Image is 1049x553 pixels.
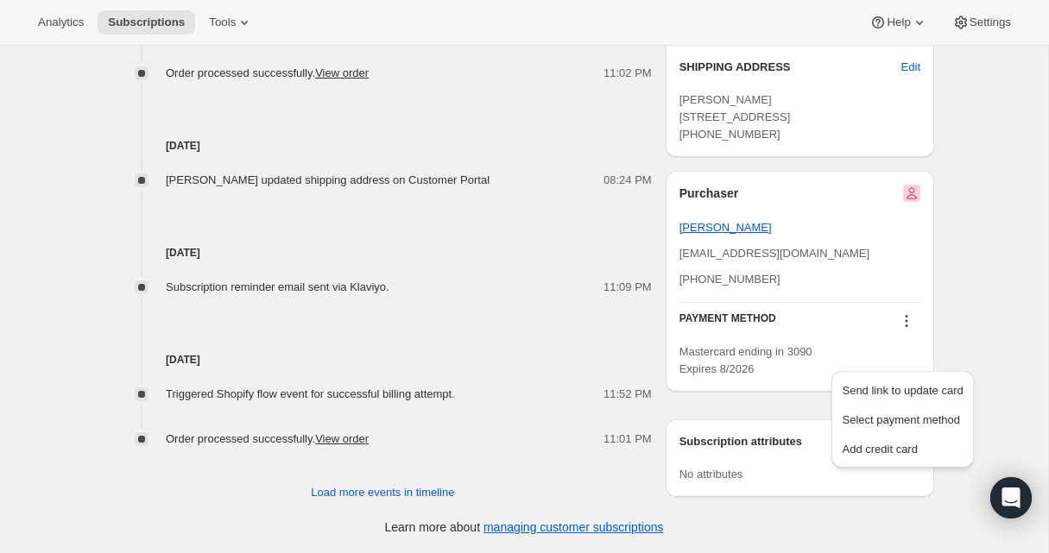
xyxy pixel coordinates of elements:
[837,435,968,462] button: Add credit card
[679,93,791,141] span: [PERSON_NAME] [STREET_ADDRESS] [PHONE_NUMBER]
[603,279,652,296] span: 11:09 PM
[679,185,738,202] h2: Purchaser
[842,413,960,426] span: Select payment method
[166,66,369,79] span: Order processed successfully.
[990,477,1032,518] div: Open Intercom Messenger
[679,221,772,234] a: [PERSON_NAME]
[679,345,812,375] span: Mastercard ending in 3090 Expires 8/2026
[114,351,652,368] h4: [DATE]
[114,244,652,261] h4: [DATE]
[837,376,968,404] button: Send link to update card
[98,10,195,35] button: Subscriptions
[887,16,910,29] span: Help
[199,10,263,35] button: Tools
[166,387,455,400] span: Triggered Shopify flow event for successful billing attempt.
[679,311,776,335] h3: PAYMENT METHOD
[603,430,652,448] span: 11:01 PM
[842,443,917,456] span: Add credit card
[679,247,869,260] span: [EMAIL_ADDRESS][DOMAIN_NAME]
[970,16,1011,29] span: Settings
[837,405,968,433] button: Select payment method
[679,273,780,286] span: [PHONE_NUMBER]
[166,432,369,445] span: Order processed successfully.
[842,384,963,397] span: Send link to update card
[38,16,84,29] span: Analytics
[603,172,652,189] span: 08:24 PM
[108,16,185,29] span: Subscriptions
[679,433,881,457] h3: Subscription attributes
[209,16,236,29] span: Tools
[901,59,920,76] span: Edit
[28,10,94,35] button: Analytics
[483,520,664,534] a: managing customer subscriptions
[166,280,389,293] span: Subscription reminder email sent via Klaviyo.
[603,386,652,403] span: 11:52 PM
[942,10,1021,35] button: Settings
[311,484,454,501] span: Load more events in timeline
[679,59,901,76] h3: SHIPPING ADDRESS
[603,65,652,82] span: 11:02 PM
[114,137,652,154] h4: [DATE]
[385,518,664,536] p: Learn more about
[315,432,369,445] a: View order
[859,10,938,35] button: Help
[300,479,464,506] button: Load more events in timeline
[891,53,931,81] button: Edit
[679,468,743,481] span: No attributes
[166,173,490,186] span: [PERSON_NAME] updated shipping address on Customer Portal
[315,66,369,79] a: View order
